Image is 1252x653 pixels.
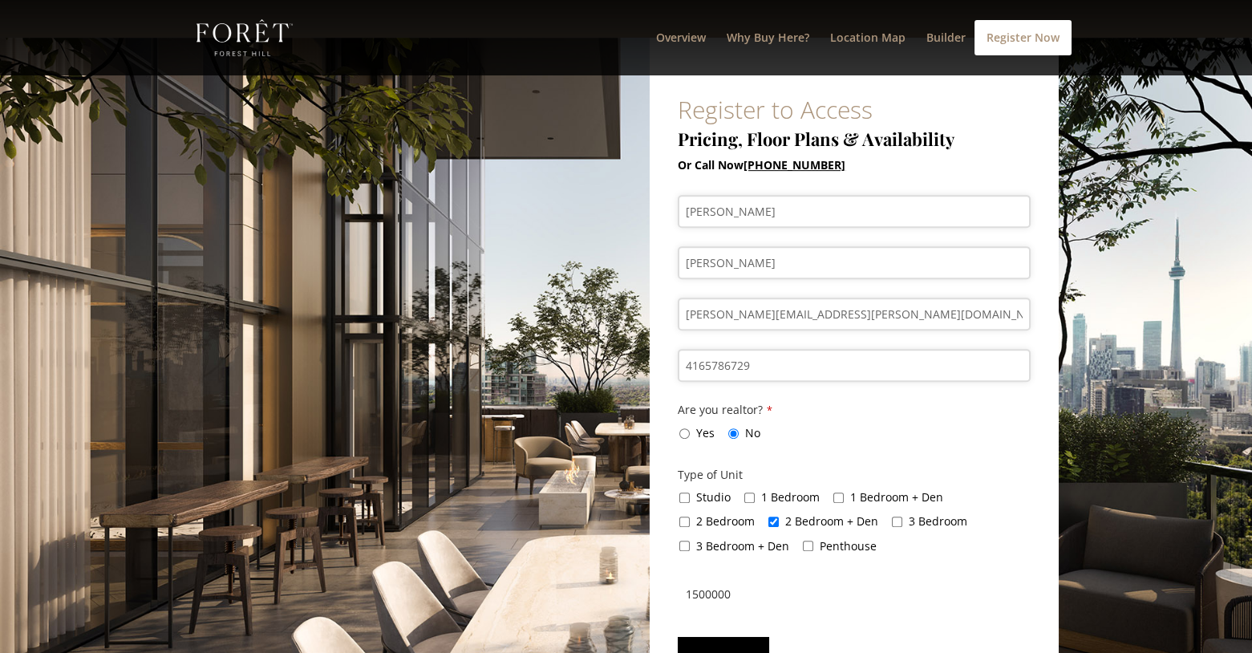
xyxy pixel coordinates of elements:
img: Foret Condos in Forest Hill [197,19,294,56]
a: [PHONE_NUMBER] [744,157,845,172]
a: Register Now [974,20,1072,55]
span: 1 Bedroom [761,489,820,505]
a: Builder [926,32,966,75]
a: Why Buy Here? [727,32,809,75]
span: No [745,425,760,440]
span: 2 Bedroom [696,513,755,529]
a: Overview [656,32,706,75]
label: Type of Unit [678,465,743,485]
h1: Register to Access [678,98,1031,130]
strong: Pricing, Floor Plans & Availability [678,127,954,151]
label: Are you realtor? [678,400,772,420]
span: 2 Bedroom + Den [785,513,878,529]
span: Yes [696,425,715,440]
span: Penthouse [820,538,877,554]
span: Studio [696,489,731,505]
span: 1 Bedroom + Den [850,489,943,505]
a: Location Map [830,32,906,75]
p: Or Call Now [678,156,1031,175]
span: 3 Bedroom [909,513,967,529]
span: 3 Bedroom + Den [696,538,789,554]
